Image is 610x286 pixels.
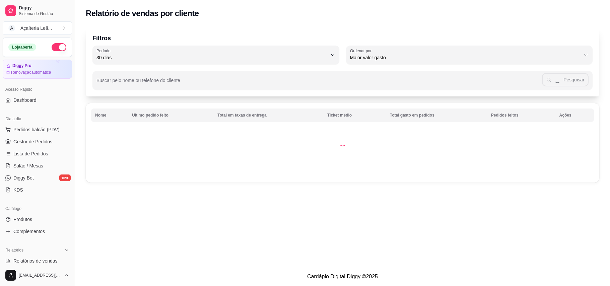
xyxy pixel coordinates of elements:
div: Açaíteria Leã ... [20,25,52,31]
span: Diggy Bot [13,174,34,181]
a: Diggy ProRenovaçãoautomática [3,60,72,79]
button: [EMAIL_ADDRESS][DOMAIN_NAME] [3,267,72,283]
span: Gestor de Pedidos [13,138,52,145]
button: Ordenar porMaior valor gasto [346,46,593,64]
article: Renovação automática [11,70,51,75]
a: Gestor de Pedidos [3,136,72,147]
span: Pedidos balcão (PDV) [13,126,60,133]
div: Acesso Rápido [3,84,72,95]
a: Salão / Mesas [3,160,72,171]
a: Diggy Botnovo [3,172,72,183]
span: Sistema de Gestão [19,11,69,16]
span: 30 dias [96,54,327,61]
div: Loading [339,140,346,146]
a: Lista de Pedidos [3,148,72,159]
button: Select a team [3,21,72,35]
div: Dia a dia [3,114,72,124]
article: Diggy Pro [12,63,31,68]
a: DiggySistema de Gestão [3,3,72,19]
a: Dashboard [3,95,72,105]
span: Dashboard [13,97,37,103]
p: Filtros [92,33,593,43]
span: KDS [13,187,23,193]
span: Lista de Pedidos [13,150,48,157]
button: Período30 dias [92,46,339,64]
span: Complementos [13,228,45,235]
span: Produtos [13,216,32,223]
span: Maior valor gasto [350,54,581,61]
input: Buscar pelo nome ou telefone do cliente [96,80,542,86]
label: Período [96,48,113,54]
div: Loja aberta [8,44,36,51]
span: Relatórios de vendas [13,258,58,264]
a: Relatórios de vendas [3,256,72,266]
h2: Relatório de vendas por cliente [86,8,199,19]
span: [EMAIL_ADDRESS][DOMAIN_NAME] [19,273,61,278]
a: Produtos [3,214,72,225]
label: Ordenar por [350,48,374,54]
span: Diggy [19,5,69,11]
a: Complementos [3,226,72,237]
span: A [8,25,15,31]
span: Salão / Mesas [13,162,43,169]
div: Catálogo [3,203,72,214]
button: Alterar Status [52,43,66,51]
a: KDS [3,185,72,195]
footer: Cardápio Digital Diggy © 2025 [75,267,610,286]
span: Relatórios [5,247,23,253]
button: Pedidos balcão (PDV) [3,124,72,135]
